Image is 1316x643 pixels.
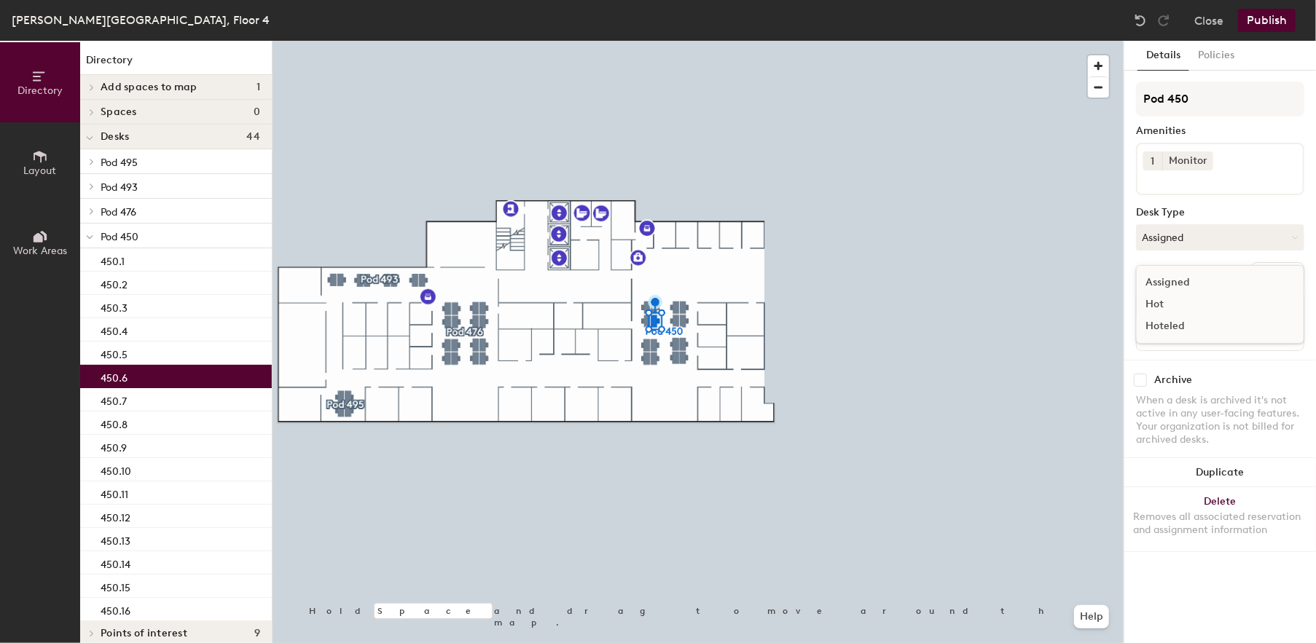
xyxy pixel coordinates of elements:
div: Assigned [1137,272,1282,293]
p: 450.3 [101,298,128,315]
button: Help [1074,605,1109,628]
div: When a desk is archived it's not active in any user-facing features. Your organization is not bil... [1136,394,1304,446]
button: Details [1137,41,1189,71]
span: 0 [254,106,260,118]
button: Close [1194,9,1223,32]
span: Layout [24,165,57,177]
img: Redo [1156,13,1171,28]
p: 450.10 [101,461,131,478]
span: 44 [246,131,260,143]
div: Amenities [1136,125,1304,137]
p: 450.14 [101,554,130,571]
span: Pod 493 [101,181,138,194]
span: Spaces [101,106,137,118]
button: Duplicate [1124,458,1316,487]
p: 450.16 [101,601,130,618]
span: Pod 450 [101,231,138,243]
div: [PERSON_NAME][GEOGRAPHIC_DATA], Floor 4 [12,11,270,29]
p: 450.12 [101,508,130,524]
span: Add spaces to map [101,82,197,93]
div: Removes all associated reservation and assignment information [1133,510,1307,537]
span: Directory [17,84,63,97]
div: Hoteled [1137,315,1282,337]
h1: Directory [80,52,272,75]
p: 450.1 [101,251,125,268]
span: 1 [256,82,260,93]
p: 450.7 [101,391,127,408]
span: Pod 476 [101,206,136,218]
div: Monitor [1162,151,1213,170]
span: Pod 495 [101,157,138,169]
p: 450.2 [101,275,128,291]
p: 450.13 [101,531,130,548]
img: Undo [1133,13,1148,28]
p: 450.8 [101,414,128,431]
p: 450.6 [101,368,128,384]
span: Points of interest [101,628,187,639]
span: 9 [254,628,260,639]
button: DeleteRemoves all associated reservation and assignment information [1124,487,1316,551]
p: 450.11 [101,484,128,501]
button: Assigned [1136,224,1304,251]
button: 1 [1143,151,1162,170]
div: Desk Type [1136,207,1304,218]
button: Policies [1189,41,1243,71]
span: 1 [1151,154,1155,169]
p: 450.5 [101,344,128,361]
span: Desks [101,131,129,143]
p: 450.15 [101,577,130,594]
p: 450.9 [101,438,127,454]
div: Hot [1137,293,1282,315]
button: Ungroup [1251,262,1304,287]
p: 450.4 [101,321,128,338]
button: Publish [1238,9,1296,32]
div: Archive [1154,374,1192,386]
span: Work Areas [13,245,67,257]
